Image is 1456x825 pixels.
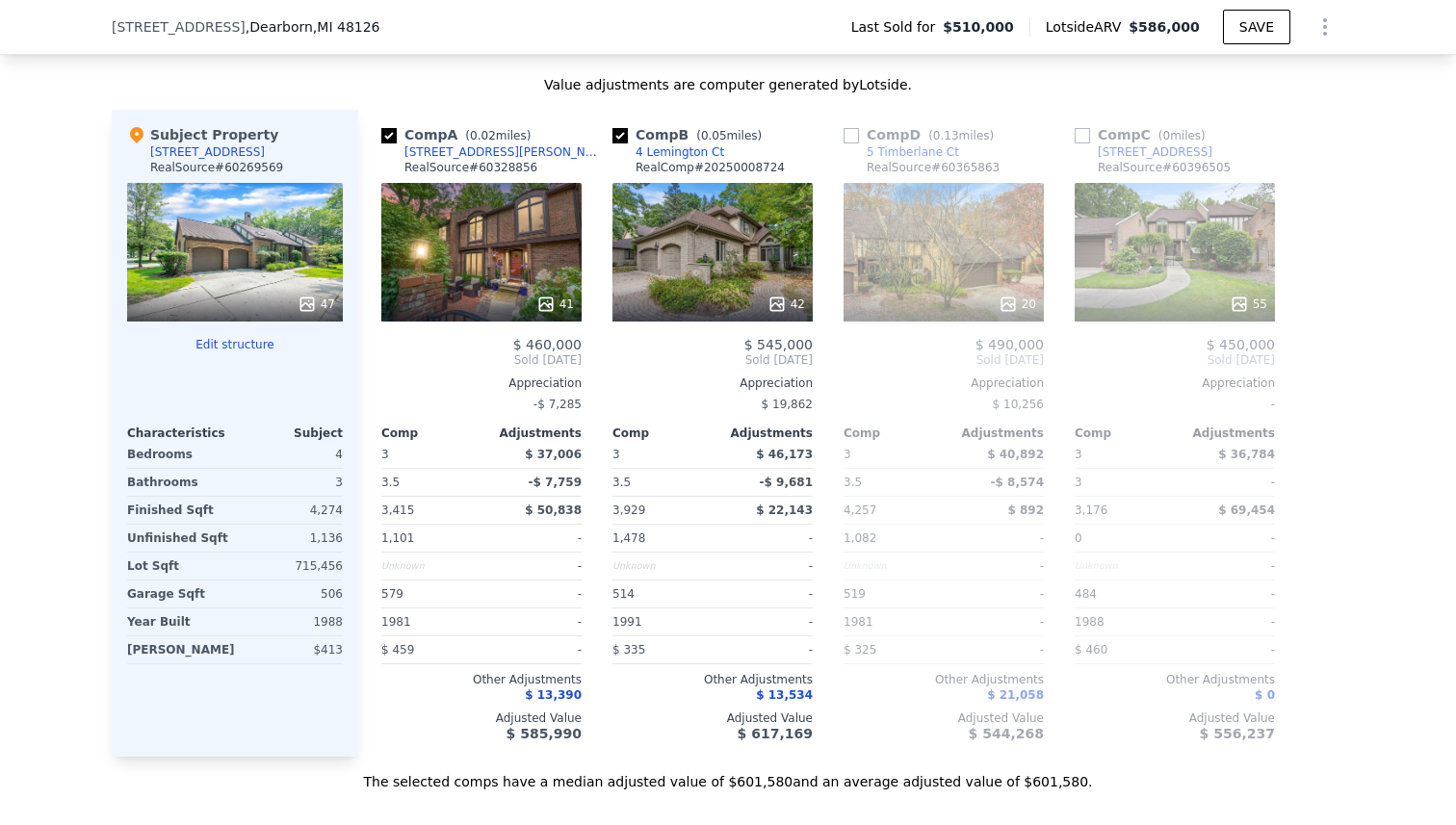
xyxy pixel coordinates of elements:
span: -$ 9,681 [760,476,813,489]
span: 3,176 [1075,503,1107,517]
div: - [1075,391,1275,418]
div: 42 [767,295,805,314]
span: Sold [DATE] [1075,352,1275,368]
span: 3 [844,448,851,461]
div: RealComp # 20250008724 [636,160,785,175]
span: 1,101 [381,531,414,545]
span: -$ 7,759 [529,476,582,489]
span: $ 617,169 [738,726,813,741]
div: Unknown [381,553,478,580]
div: Adjustments [713,425,813,441]
div: Other Adjustments [1075,672,1275,687]
span: $ 325 [844,643,876,657]
div: - [948,636,1044,663]
div: Comp [1075,425,1175,441]
div: - [485,525,582,552]
div: Comp [844,425,944,441]
div: Value adjustments are computer generated by Lotside . [112,75,1344,94]
div: - [485,608,582,635]
span: $ 40,892 [987,448,1044,461]
span: $ 50,838 [525,503,582,517]
div: Unfinished Sqft [127,525,231,552]
div: [STREET_ADDRESS] [150,144,265,160]
span: 0.02 [470,129,496,142]
span: ( miles) [457,129,538,142]
span: 3 [1075,448,1082,461]
div: 3 [239,469,343,496]
div: 1981 [381,608,478,635]
span: , Dearborn [246,17,380,37]
div: Adjusted Value [612,710,813,726]
div: 55 [1230,295,1267,314]
div: Year Built [127,608,231,635]
div: 3.5 [612,469,709,496]
span: $ 459 [381,643,414,657]
span: ( miles) [921,129,1001,142]
span: $ 36,784 [1218,448,1275,461]
span: $ 545,000 [744,337,813,352]
div: Bathrooms [127,469,231,496]
span: 4,257 [844,503,876,517]
div: 3.5 [844,469,940,496]
a: 4 Lemington Ct [612,144,724,160]
div: 20 [999,295,1036,314]
div: 506 [239,580,343,607]
span: $ 21,058 [987,688,1044,702]
div: Subject Property [127,125,278,144]
div: Bedrooms [127,441,231,468]
div: Appreciation [1075,375,1275,391]
button: SAVE [1223,10,1290,44]
div: 1981 [844,608,940,635]
span: 1,082 [844,531,876,545]
div: - [1179,580,1275,607]
span: Lotside ARV [1046,17,1129,37]
span: 0.13 [933,129,959,142]
span: 3 [612,448,620,461]
div: [STREET_ADDRESS][PERSON_NAME] [404,144,605,160]
a: [STREET_ADDRESS] [1075,144,1212,160]
div: RealSource # 60328856 [404,160,537,175]
span: $ 460,000 [513,337,582,352]
span: $ 13,390 [525,688,582,702]
div: 5 Timberlane Ct [867,144,959,160]
div: - [1179,553,1275,580]
span: $ 460 [1075,643,1107,657]
div: - [948,525,1044,552]
span: -$ 8,574 [991,476,1044,489]
a: [STREET_ADDRESS][PERSON_NAME] [381,144,605,160]
div: Comp D [844,125,1001,144]
span: $ 13,534 [756,688,813,702]
div: - [716,580,813,607]
div: - [948,608,1044,635]
div: Finished Sqft [127,497,231,524]
span: -$ 7,285 [533,398,582,411]
a: 5 Timberlane Ct [844,144,959,160]
button: Show Options [1306,8,1344,46]
div: RealSource # 60365863 [867,160,1000,175]
div: - [1179,608,1275,635]
div: - [485,580,582,607]
div: 4,274 [239,497,343,524]
span: $ 450,000 [1207,337,1275,352]
div: 1991 [612,608,709,635]
div: - [1179,636,1275,663]
div: Other Adjustments [381,672,582,687]
div: Unknown [844,553,940,580]
div: Other Adjustments [612,672,813,687]
span: $ 69,454 [1218,503,1275,517]
div: The selected comps have a median adjusted value of $601,580 and an average adjusted value of $601... [112,757,1344,791]
span: $ 556,237 [1200,726,1275,741]
div: - [716,525,813,552]
span: 579 [381,587,403,601]
span: $ 892 [1007,503,1044,517]
div: 3.5 [381,469,478,496]
div: 1988 [1075,608,1171,635]
span: [STREET_ADDRESS] [112,17,246,37]
span: Sold [DATE] [844,352,1044,368]
div: 47 [298,295,335,314]
span: Last Sold for [851,17,944,37]
div: 1988 [239,608,343,635]
span: 0 [1162,129,1170,142]
span: $ 585,990 [507,726,582,741]
span: 3,415 [381,503,414,517]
